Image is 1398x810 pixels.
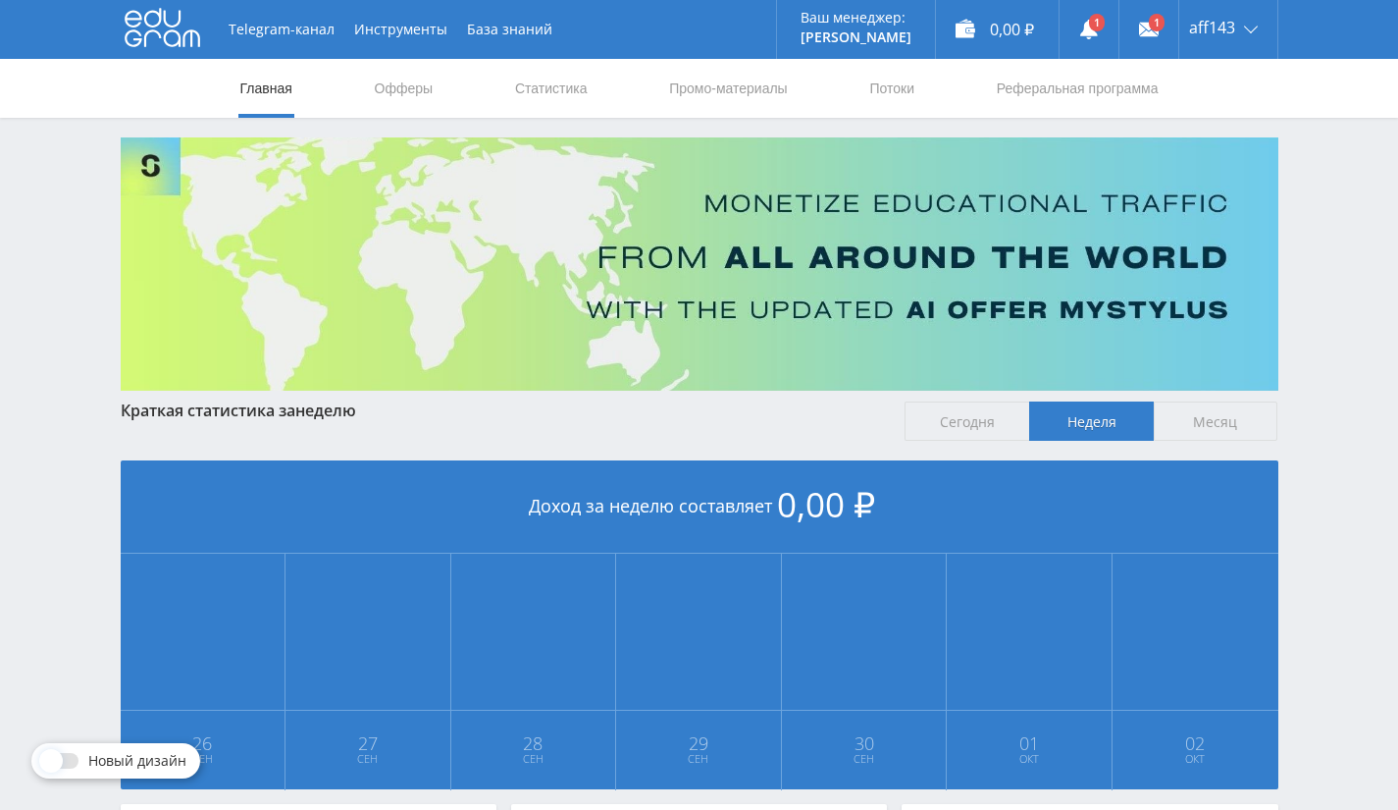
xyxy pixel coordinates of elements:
[121,402,886,419] div: Краткая статистика за
[121,460,1278,554] div: Доход за неделю составляет
[373,59,436,118] a: Офферы
[121,137,1278,391] img: Banner
[783,751,946,767] span: Сен
[617,735,780,751] span: 29
[777,481,875,527] span: 0,00 ₽
[1113,735,1277,751] span: 02
[948,735,1111,751] span: 01
[1113,751,1277,767] span: Окт
[1189,20,1235,35] span: aff143
[452,751,615,767] span: Сен
[286,751,449,767] span: Сен
[452,735,615,751] span: 28
[1029,402,1154,441] span: Неделя
[801,29,911,45] p: [PERSON_NAME]
[122,751,285,767] span: Сен
[513,59,590,118] a: Статистика
[948,751,1111,767] span: Окт
[801,10,911,26] p: Ваш менеджер:
[905,402,1029,441] span: Сегодня
[122,735,285,751] span: 26
[617,751,780,767] span: Сен
[995,59,1161,118] a: Реферальная программа
[867,59,916,118] a: Потоки
[286,735,449,751] span: 27
[88,753,186,769] span: Новый дизайн
[783,735,946,751] span: 30
[1154,402,1278,441] span: Месяц
[295,400,356,421] span: неделю
[238,59,294,118] a: Главная
[667,59,789,118] a: Промо-материалы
